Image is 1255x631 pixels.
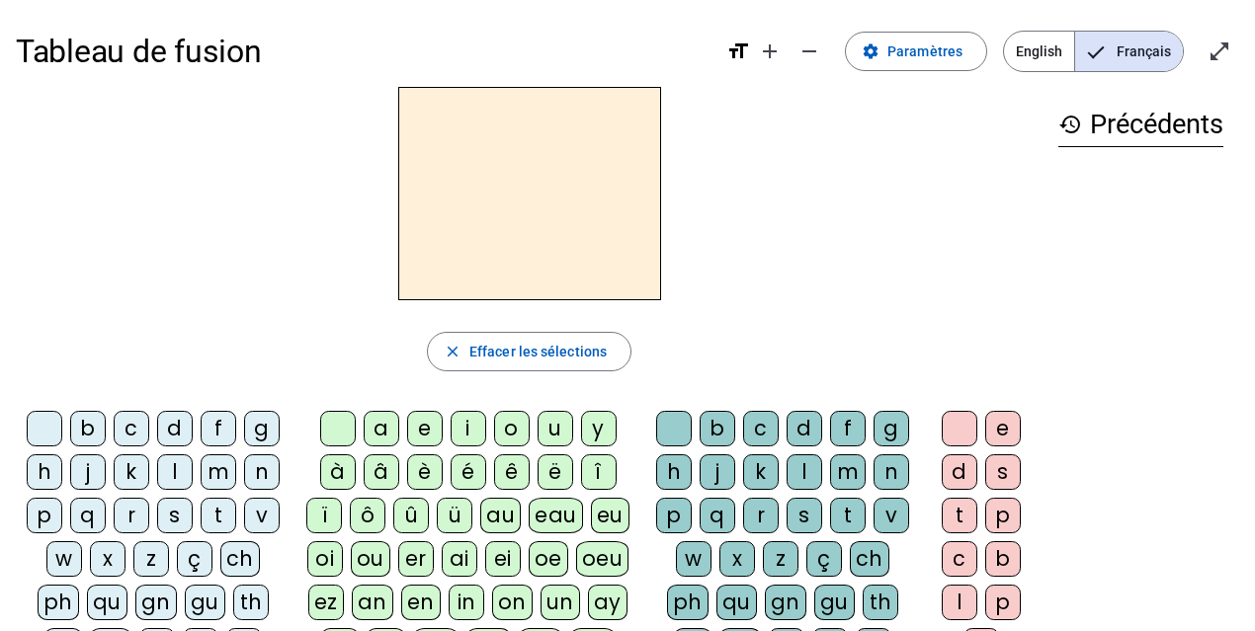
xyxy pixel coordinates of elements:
div: j [70,454,106,490]
div: e [985,411,1021,446]
div: h [656,454,692,490]
div: un [541,585,580,620]
mat-icon: format_size [726,39,750,63]
div: ai [442,541,477,577]
div: eau [529,498,583,533]
div: p [27,498,62,533]
span: Paramètres [887,39,962,63]
div: p [985,498,1021,533]
div: ç [806,541,842,577]
div: qu [716,585,757,620]
div: ch [220,541,260,577]
div: k [114,454,149,490]
div: c [743,411,779,446]
div: û [393,498,429,533]
div: d [787,411,822,446]
mat-icon: history [1058,113,1082,136]
div: th [233,585,269,620]
div: ay [588,585,627,620]
div: g [244,411,280,446]
div: m [201,454,236,490]
div: gn [135,585,177,620]
div: eu [591,498,629,533]
div: ï [306,498,342,533]
button: Entrer en plein écran [1200,32,1239,71]
div: n [244,454,280,490]
div: c [114,411,149,446]
div: p [656,498,692,533]
span: Effacer les sélections [469,340,607,363]
div: g [874,411,909,446]
h1: Tableau de fusion [16,20,711,83]
div: oe [529,541,568,577]
div: on [492,585,533,620]
div: t [201,498,236,533]
div: q [70,498,106,533]
div: y [581,411,617,446]
div: à [320,454,356,490]
div: é [451,454,486,490]
div: i [451,411,486,446]
div: gu [185,585,225,620]
div: l [157,454,193,490]
div: t [942,498,977,533]
div: ph [38,585,79,620]
button: Paramètres [845,32,987,71]
div: v [244,498,280,533]
mat-icon: add [758,39,782,63]
div: ô [350,498,385,533]
mat-button-toggle-group: Language selection [1003,31,1184,72]
mat-icon: open_in_full [1208,39,1231,63]
div: d [157,411,193,446]
div: ou [351,541,390,577]
div: x [719,541,755,577]
div: r [114,498,149,533]
div: o [494,411,530,446]
div: w [46,541,82,577]
div: m [830,454,866,490]
div: a [364,411,399,446]
div: p [985,585,1021,620]
div: ez [308,585,344,620]
div: s [985,454,1021,490]
div: th [863,585,898,620]
div: an [352,585,393,620]
div: â [364,454,399,490]
div: u [538,411,573,446]
div: oeu [576,541,629,577]
div: ü [437,498,472,533]
span: English [1004,32,1074,71]
button: Effacer les sélections [427,332,631,371]
div: gn [765,585,806,620]
div: r [743,498,779,533]
div: l [942,585,977,620]
div: s [157,498,193,533]
div: ei [485,541,521,577]
div: au [480,498,521,533]
div: c [942,541,977,577]
div: oi [307,541,343,577]
div: f [830,411,866,446]
div: en [401,585,441,620]
div: v [874,498,909,533]
div: f [201,411,236,446]
div: gu [814,585,855,620]
span: Français [1075,32,1183,71]
div: e [407,411,443,446]
div: qu [87,585,127,620]
div: w [676,541,711,577]
div: er [398,541,434,577]
mat-icon: remove [797,39,821,63]
div: j [700,454,735,490]
div: z [763,541,798,577]
div: è [407,454,443,490]
button: Augmenter la taille de la police [750,32,790,71]
div: ph [667,585,709,620]
div: ç [177,541,212,577]
div: d [942,454,977,490]
div: in [449,585,484,620]
div: s [787,498,822,533]
div: b [700,411,735,446]
div: x [90,541,125,577]
div: ë [538,454,573,490]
